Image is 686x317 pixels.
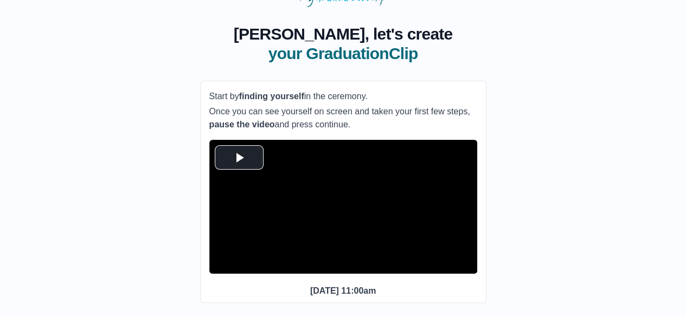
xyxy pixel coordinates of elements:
[209,120,275,129] b: pause the video
[215,145,264,170] button: Play Video
[209,140,477,274] div: Video Player
[209,90,477,103] p: Start by in the ceremony.
[234,44,453,63] span: your GraduationClip
[209,284,477,297] p: [DATE] 11:00am
[234,24,453,44] span: [PERSON_NAME], let's create
[209,105,477,131] p: Once you can see yourself on screen and taken your first few steps, and press continue.
[239,92,304,101] b: finding yourself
